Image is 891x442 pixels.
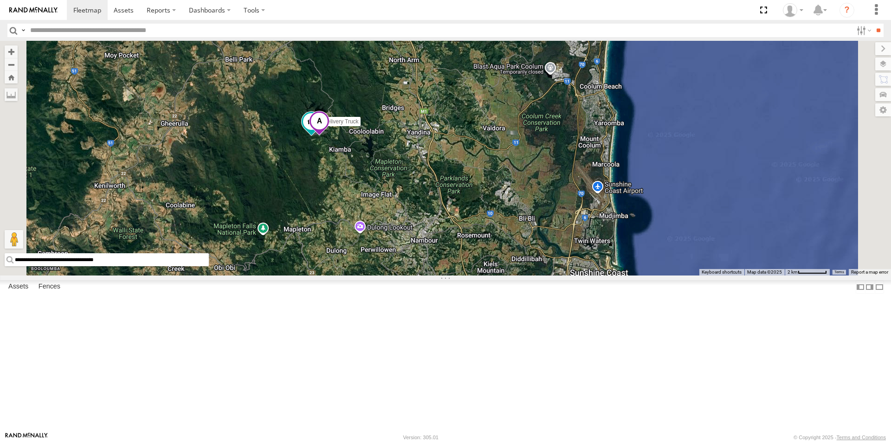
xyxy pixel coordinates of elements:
[837,435,886,440] a: Terms and Conditions
[865,280,874,294] label: Dock Summary Table to the Right
[747,269,782,275] span: Map data ©2025
[5,433,48,442] a: Visit our Website
[323,118,359,125] span: Delivery Truck
[851,269,888,275] a: Report a map error
[839,3,854,18] i: ?
[834,270,844,274] a: Terms
[5,71,18,83] button: Zoom Home
[875,280,884,294] label: Hide Summary Table
[5,45,18,58] button: Zoom in
[4,281,33,294] label: Assets
[856,280,865,294] label: Dock Summary Table to the Left
[785,269,830,275] button: Map scale: 2 km per 59 pixels
[702,269,742,275] button: Keyboard shortcuts
[5,88,18,101] label: Measure
[794,435,886,440] div: © Copyright 2025 -
[9,7,58,13] img: rand-logo.svg
[34,281,65,294] label: Fences
[19,24,27,37] label: Search Query
[5,58,18,71] button: Zoom out
[788,269,798,275] span: 2 km
[853,24,873,37] label: Search Filter Options
[780,3,807,17] div: Laura Van Bruggen
[875,103,891,116] label: Map Settings
[5,230,23,249] button: Drag Pegman onto the map to open Street View
[403,435,439,440] div: Version: 305.01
